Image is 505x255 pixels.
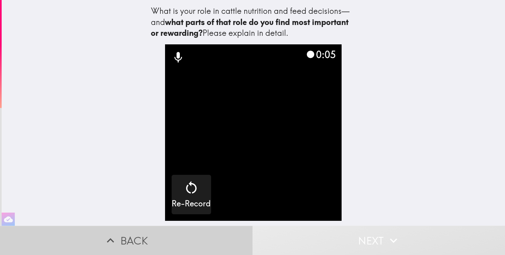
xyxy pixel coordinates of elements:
h5: Re-Record [172,198,211,209]
button: Re-Record [172,175,211,214]
div: 0:05 [306,48,336,61]
b: what parts of that role do you find most important or rewarding? [151,17,350,38]
button: Next [252,226,505,255]
div: What is your role in cattle nutrition and feed decisions—and Please explain in detail. [151,6,356,39]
